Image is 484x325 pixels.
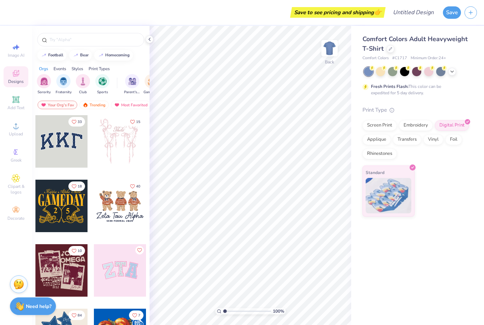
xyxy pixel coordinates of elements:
[78,120,82,124] span: 33
[143,74,160,95] div: filter for Game Day
[38,90,51,95] span: Sorority
[56,90,72,95] span: Fraternity
[273,308,284,314] span: 100 %
[73,53,79,57] img: trend_line.gif
[40,77,48,85] img: Sorority Image
[129,310,143,320] button: Like
[79,77,87,85] img: Club Image
[136,120,140,124] span: 15
[366,169,384,176] span: Standard
[374,8,382,16] span: 👉
[39,66,48,72] div: Orgs
[138,314,140,317] span: 7
[362,35,468,53] span: Comfort Colors Adult Heavyweight T-Shirt
[411,55,446,61] span: Minimum Order: 24 +
[68,181,85,191] button: Like
[128,77,136,85] img: Parent's Weekend Image
[56,74,72,95] div: filter for Fraternity
[124,90,140,95] span: Parent's Weekend
[41,102,46,107] img: most_fav.gif
[80,53,89,57] div: bear
[8,79,24,84] span: Designs
[399,120,433,131] div: Embroidery
[95,74,109,95] button: filter button
[114,102,120,107] img: most_fav.gif
[366,178,411,213] img: Standard
[143,74,160,95] button: filter button
[78,314,82,317] span: 84
[387,5,439,19] input: Untitled Design
[105,53,130,57] div: homecoming
[79,90,87,95] span: Club
[7,105,24,111] span: Add Text
[9,131,23,137] span: Upload
[60,77,67,85] img: Fraternity Image
[68,310,85,320] button: Like
[68,246,85,256] button: Like
[48,53,63,57] div: football
[362,120,397,131] div: Screen Print
[78,185,82,188] span: 18
[68,117,85,127] button: Like
[362,55,389,61] span: Comfort Colors
[362,149,397,159] div: Rhinestones
[4,184,28,195] span: Clipart & logos
[135,246,144,254] button: Like
[37,50,67,61] button: football
[11,157,22,163] span: Greek
[362,106,470,114] div: Print Type
[79,101,109,109] div: Trending
[26,303,51,310] strong: Need help?
[423,134,443,145] div: Vinyl
[37,74,51,95] div: filter for Sorority
[94,50,133,61] button: homecoming
[392,55,407,61] span: # C1717
[136,185,140,188] span: 40
[393,134,421,145] div: Transfers
[97,90,108,95] span: Sports
[83,102,88,107] img: trending.gif
[76,74,90,95] button: filter button
[38,101,77,109] div: Your Org's Fav
[148,77,156,85] img: Game Day Image
[445,134,462,145] div: Foil
[99,77,107,85] img: Sports Image
[89,66,110,72] div: Print Types
[371,83,458,96] div: This color can be expedited for 5 day delivery.
[56,74,72,95] button: filter button
[124,74,140,95] div: filter for Parent's Weekend
[435,120,469,131] div: Digital Print
[76,74,90,95] div: filter for Club
[127,181,143,191] button: Like
[8,52,24,58] span: Image AI
[7,215,24,221] span: Decorate
[72,66,83,72] div: Styles
[78,249,82,253] span: 10
[54,66,66,72] div: Events
[371,84,409,89] strong: Fresh Prints Flash:
[111,101,151,109] div: Most Favorited
[127,117,143,127] button: Like
[98,53,104,57] img: trend_line.gif
[443,6,461,19] button: Save
[49,36,140,43] input: Try "Alpha"
[143,90,160,95] span: Game Day
[362,134,391,145] div: Applique
[325,59,334,65] div: Back
[322,41,337,55] img: Back
[41,53,47,57] img: trend_line.gif
[124,74,140,95] button: filter button
[37,74,51,95] button: filter button
[95,74,109,95] div: filter for Sports
[292,7,384,18] div: Save to see pricing and shipping
[69,50,92,61] button: bear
